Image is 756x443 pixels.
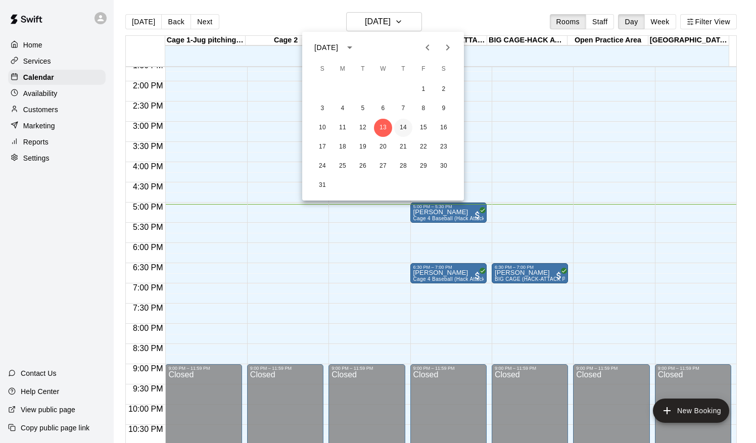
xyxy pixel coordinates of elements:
button: Next month [438,37,458,58]
button: 22 [414,138,433,156]
button: 25 [334,157,352,175]
button: 21 [394,138,412,156]
button: 29 [414,157,433,175]
span: Saturday [435,59,453,79]
span: Tuesday [354,59,372,79]
button: 2 [435,80,453,99]
button: 23 [435,138,453,156]
button: Previous month [417,37,438,58]
span: Monday [334,59,352,79]
button: 1 [414,80,433,99]
button: 15 [414,119,433,137]
button: 14 [394,119,412,137]
button: 17 [313,138,332,156]
button: 9 [435,100,453,118]
button: 16 [435,119,453,137]
span: Sunday [313,59,332,79]
button: 4 [334,100,352,118]
button: 20 [374,138,392,156]
span: Wednesday [374,59,392,79]
button: 26 [354,157,372,175]
button: 31 [313,176,332,194]
button: 19 [354,138,372,156]
button: 3 [313,100,332,118]
button: 27 [374,157,392,175]
button: 18 [334,138,352,156]
button: 12 [354,119,372,137]
button: 24 [313,157,332,175]
span: Thursday [394,59,412,79]
button: 6 [374,100,392,118]
button: 5 [354,100,372,118]
button: 28 [394,157,412,175]
div: [DATE] [314,42,338,53]
button: 10 [313,119,332,137]
button: calendar view is open, switch to year view [341,39,358,56]
button: 30 [435,157,453,175]
span: Friday [414,59,433,79]
button: 11 [334,119,352,137]
button: 13 [374,119,392,137]
button: 8 [414,100,433,118]
button: 7 [394,100,412,118]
